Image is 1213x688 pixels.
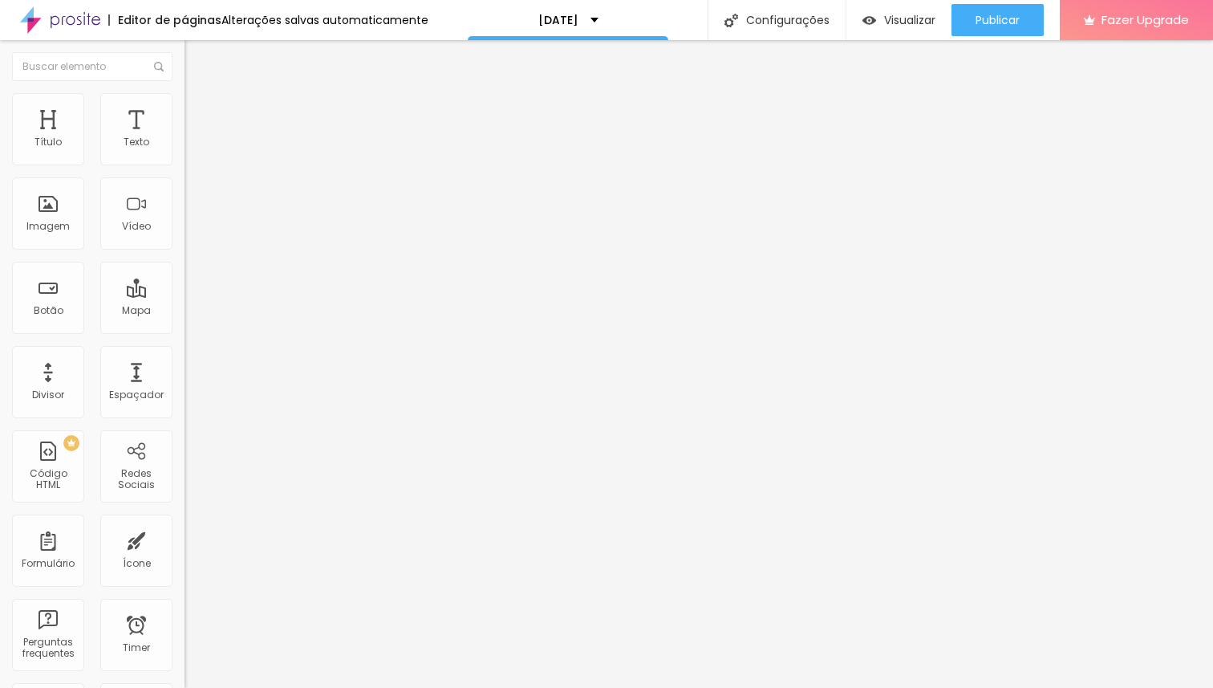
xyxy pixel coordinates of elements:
[846,4,951,36] button: Visualizar
[104,468,168,491] div: Redes Sociais
[32,389,64,401] div: Divisor
[122,305,151,316] div: Mapa
[122,221,151,232] div: Vídeo
[22,558,75,569] div: Formulário
[862,14,876,27] img: view-1.svg
[123,558,151,569] div: Ícone
[538,14,578,26] p: [DATE]
[108,14,221,26] div: Editor de páginas
[154,62,164,71] img: Icone
[124,136,149,148] div: Texto
[34,136,62,148] div: Título
[976,14,1020,26] span: Publicar
[123,642,150,653] div: Timer
[724,14,738,27] img: Icone
[109,389,164,401] div: Espaçador
[16,637,79,660] div: Perguntas frequentes
[12,52,172,81] input: Buscar elemento
[26,221,70,232] div: Imagem
[1101,13,1189,26] span: Fazer Upgrade
[221,14,428,26] div: Alterações salvas automaticamente
[34,305,63,316] div: Botão
[951,4,1044,36] button: Publicar
[16,468,79,491] div: Código HTML
[884,14,935,26] span: Visualizar
[185,40,1213,688] iframe: Editor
